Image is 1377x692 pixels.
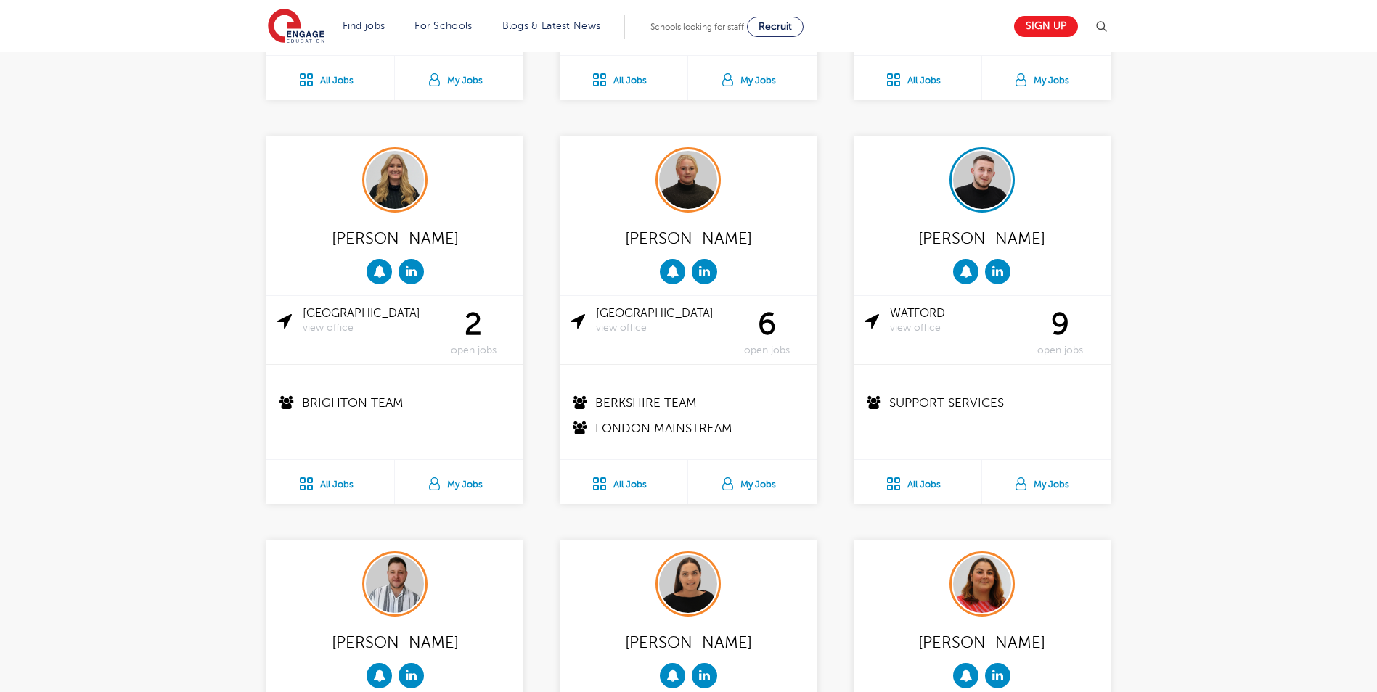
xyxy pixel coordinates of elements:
a: All Jobs [854,56,981,100]
span: open jobs [434,345,512,357]
p: Brighton Team [277,394,515,412]
img: Engage Education [268,9,324,45]
a: All Jobs [560,56,687,100]
div: 6 [728,307,806,357]
span: view office [890,322,1021,334]
span: Recruit [759,21,792,32]
span: open jobs [1021,345,1100,357]
a: My Jobs [688,460,817,504]
div: [PERSON_NAME] [571,223,806,252]
span: view office [596,322,727,334]
a: My Jobs [982,56,1111,100]
p: Support Services [865,394,1102,412]
a: [GEOGRAPHIC_DATA]view office [596,307,727,334]
a: Blogs & Latest News [502,20,601,31]
a: [GEOGRAPHIC_DATA]view office [303,307,434,334]
a: All Jobs [560,460,687,504]
a: Find jobs [343,20,385,31]
a: All Jobs [854,460,981,504]
p: London Mainstream [571,419,808,437]
div: [PERSON_NAME] [571,627,806,656]
a: Watfordview office [890,307,1021,334]
a: All Jobs [266,460,394,504]
span: view office [303,322,434,334]
a: My Jobs [688,56,817,100]
div: 2 [434,307,512,357]
span: Schools looking for staff [650,22,744,32]
div: 9 [1021,307,1100,357]
div: [PERSON_NAME] [865,627,1100,656]
div: [PERSON_NAME] [277,223,512,252]
a: My Jobs [982,460,1111,504]
span: open jobs [728,345,806,357]
a: My Jobs [395,460,523,504]
a: For Schools [414,20,472,31]
a: Sign up [1014,16,1078,37]
p: Berkshire Team [571,394,808,412]
a: My Jobs [395,56,523,100]
div: [PERSON_NAME] [277,627,512,656]
div: [PERSON_NAME] [865,223,1100,252]
a: Recruit [747,17,804,37]
a: All Jobs [266,56,394,100]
